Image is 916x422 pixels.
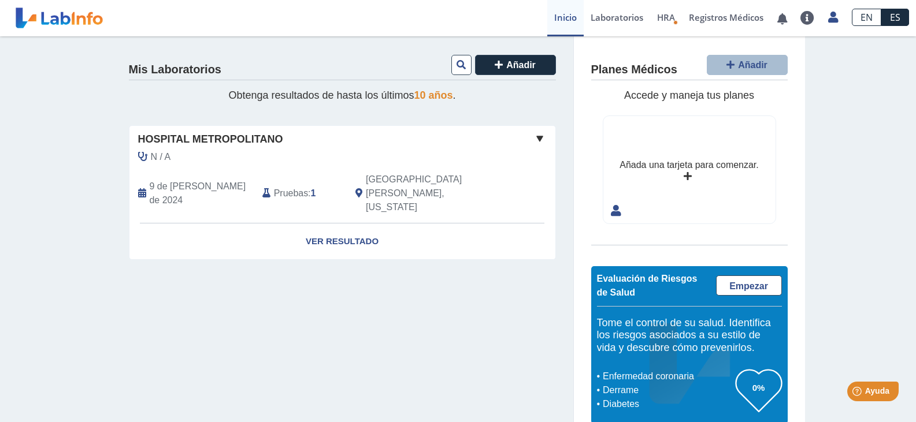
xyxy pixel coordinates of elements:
[308,188,310,198] font: :
[707,55,788,75] button: Añadir
[306,236,379,246] font: Ver resultado
[151,152,171,162] font: N / A
[366,173,494,214] span: San Juan, Puerto Rico
[624,89,754,101] font: Accede y maneja tus planes
[151,150,171,164] span: N / A
[554,12,577,23] font: Inicio
[150,180,254,207] span: 9 de julio de 2024
[689,12,763,23] font: Registros Médicos
[752,383,765,393] font: 0%
[311,188,316,198] font: 1
[591,12,643,23] font: Laboratorios
[738,60,767,70] font: Añadir
[414,89,453,101] font: 10 años
[716,275,782,296] a: Empezar
[620,160,758,170] font: Añada una tarjeta para comenzar.
[150,181,246,205] font: 9 de [PERSON_NAME] de 2024
[729,281,768,291] font: Empezar
[138,133,283,145] font: Hospital Metropolitano
[861,11,873,24] font: EN
[591,63,677,76] font: Planes Médicos
[453,89,456,101] font: .
[475,55,556,75] button: Añadir
[603,399,639,409] font: Diabetes
[603,385,639,395] font: Derrame
[506,60,536,70] font: Añadir
[603,371,694,381] font: Enfermedad coronaria
[597,317,771,353] font: Tome el control de su salud. Identifica los riesgos asociados a su estilo de vida y descubre cómo...
[813,377,903,409] iframe: Lanzador de widgets de ayuda
[228,89,414,101] font: Obtenga resultados de hasta los últimos
[274,188,308,198] font: Pruebas
[129,223,555,260] a: Ver resultado
[366,174,462,212] font: [GEOGRAPHIC_DATA][PERSON_NAME], [US_STATE]
[890,11,900,24] font: ES
[657,12,675,23] font: HRA
[597,274,698,297] font: Evaluación de Riesgos de Salud
[129,63,221,76] font: Mis Laboratorios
